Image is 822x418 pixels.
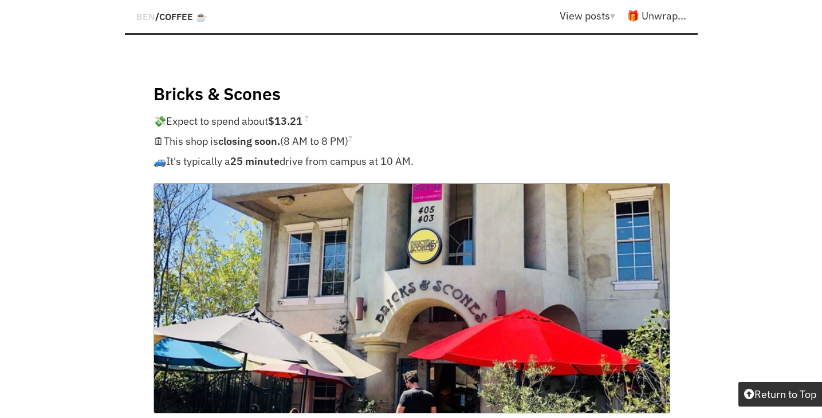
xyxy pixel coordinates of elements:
a: Coffee ☕️ [159,11,207,22]
img: bricksandscones-hero.jpg [154,183,670,413]
span: 🚙 [154,155,166,168]
div: / [136,6,207,27]
button: Return to Top [738,382,822,407]
strong: 25 minute [230,155,280,168]
sup: ? [305,113,309,123]
strong: closing soon. [218,135,280,148]
a: BEN [136,11,155,22]
p: It's typically a drive from campus at 10 AM. [154,151,669,171]
p: Expect to spend about [154,111,669,131]
sup: ? [348,133,352,143]
a: View posts [560,9,627,22]
strong: $13.21 [268,115,302,128]
h4: Bricks & Scones [154,82,669,105]
a: 🎁 Unwrap... [627,9,686,22]
span: This shop is (8 AM to 8 PM) [164,135,352,148]
span: ▾ [610,9,615,22]
span: 🗓 [154,135,164,148]
span: 💸 [154,115,166,128]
